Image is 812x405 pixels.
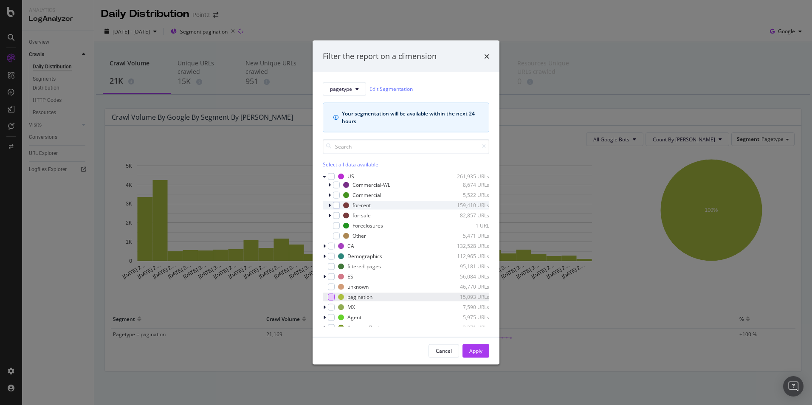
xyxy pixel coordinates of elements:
[484,51,489,62] div: times
[347,293,372,301] div: pagination
[448,314,489,321] div: 5,975 URLs
[342,110,479,125] div: Your segmentation will be available within the next 24 hours
[347,173,354,180] div: US
[352,222,383,229] div: Foreclosures
[448,181,489,188] div: 8,674 URLs
[462,344,489,357] button: Apply
[448,304,489,311] div: 7,590 URLs
[448,293,489,301] div: 15,093 URLs
[323,160,489,168] div: Select all data available
[448,222,489,229] div: 1 URL
[369,84,413,93] a: Edit Segmentation
[347,253,382,260] div: Demographics
[352,232,366,239] div: Other
[448,173,489,180] div: 261,935 URLs
[347,242,354,250] div: CA
[448,324,489,331] div: 3,371 URLs
[347,283,369,290] div: unknown
[469,347,482,354] div: Apply
[352,181,390,188] div: Commercial-WL
[448,191,489,199] div: 5,522 URLs
[448,212,489,219] div: 82,857 URLs
[313,41,499,365] div: modal
[330,85,352,93] span: pagetype
[448,202,489,209] div: 159,410 URLs
[347,263,381,270] div: filtered_pages
[448,253,489,260] div: 112,965 URLs
[352,212,371,219] div: for-sale
[347,273,353,280] div: ES
[323,82,366,96] button: pagetype
[448,283,489,290] div: 46,770 URLs
[323,51,437,62] div: Filter the report on a dimension
[448,232,489,239] div: 5,471 URLs
[347,304,355,311] div: MX
[352,191,381,199] div: Commercial
[347,314,361,321] div: Agent
[323,102,489,132] div: info banner
[436,347,452,354] div: Cancel
[783,376,804,397] div: Open Intercom Messenger
[352,202,371,209] div: for-rent
[448,263,489,270] div: 95,181 URLs
[448,242,489,250] div: 132,528 URLs
[429,344,459,357] button: Cancel
[448,273,489,280] div: 56,084 URLs
[347,324,380,331] div: Average-Rent
[323,139,489,154] input: Search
